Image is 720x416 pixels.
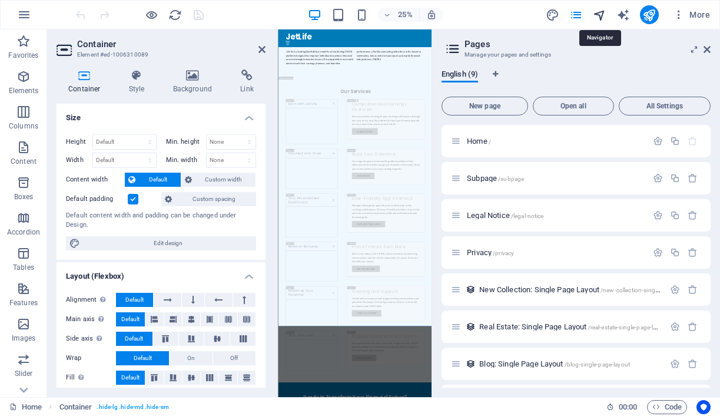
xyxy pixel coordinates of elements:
[463,212,647,219] div: Legal Notice/legal-notice
[624,103,705,110] span: All Settings
[673,9,710,21] span: More
[57,104,266,125] h4: Size
[442,97,528,115] button: New page
[121,371,140,385] span: Default
[66,312,116,326] label: Main axis
[15,369,33,378] p: Slider
[464,49,687,60] h3: Manage your pages and settings
[696,400,711,414] button: Usercentrics
[606,400,638,414] h6: Session time
[175,192,253,206] span: Custom spacing
[116,293,153,307] button: Default
[688,322,698,332] div: Remove
[463,174,647,182] div: Subpage/subpage
[59,400,92,414] span: Click to select. Double-click to edit
[168,8,182,22] i: Reload page
[116,371,145,385] button: Default
[9,400,42,414] a: Click to cancel selection. Double-click to open Pages
[600,287,693,293] span: /new-collection-single-page-layout
[66,157,92,163] label: Width
[533,97,614,115] button: Open all
[13,263,34,272] p: Tables
[479,359,630,368] span: Click to open page
[66,173,125,187] label: Content width
[670,359,680,369] div: Settings
[57,70,117,94] h4: Container
[653,247,663,257] div: Settings
[181,173,256,187] button: Custom width
[84,236,253,250] span: Edit design
[538,103,609,110] span: Open all
[161,192,256,206] button: Custom spacing
[670,322,680,332] div: Settings
[125,293,144,307] span: Default
[688,210,698,220] div: Remove
[616,8,630,22] i: AI Writer
[66,192,128,206] label: Default padding
[498,176,524,182] span: /subpage
[426,9,437,20] i: On resize automatically adjust zoom level to fit chosen device.
[616,8,631,22] button: text_generator
[378,8,420,22] button: 25%
[546,8,559,22] i: Design (Ctrl+Alt+Y)
[57,262,266,283] h4: Layout (Flexbox)
[466,322,476,332] div: This layout is used as a template for all items (e.g. a blog post) of this collection. The conten...
[166,157,206,163] label: Min. width
[476,286,664,293] div: New Collection: Single Page Layout/new-collection-single-page-layout
[77,39,266,49] h2: Container
[187,351,195,365] span: On
[653,136,663,146] div: Settings
[66,211,256,230] div: Default content width and padding can be changed under Design.
[77,49,242,60] h3: Element #ed-1006310089
[7,227,40,237] p: Accordion
[12,334,36,343] p: Images
[464,39,711,49] h2: Pages
[161,70,229,94] h4: Background
[619,97,711,115] button: All Settings
[168,8,182,22] button: reload
[670,285,680,295] div: Settings
[467,211,543,220] span: Click to open page
[117,70,161,94] h4: Style
[546,8,560,22] button: design
[476,323,664,331] div: Real Estate: Single Page Layout/real-estate-single-page-layout
[493,250,514,256] span: /privacy
[688,285,698,295] div: Remove
[652,400,682,414] span: Code
[59,400,169,414] nav: breadcrumb
[463,249,647,256] div: Privacy/privacy
[9,86,39,95] p: Elements
[627,402,629,411] span: :
[121,312,140,326] span: Default
[116,351,169,365] button: Default
[668,5,715,24] button: More
[195,173,253,187] span: Custom width
[511,213,544,219] span: /legal-notice
[489,138,491,145] span: /
[11,157,37,166] p: Content
[170,351,212,365] button: On
[447,103,523,110] span: New page
[640,5,659,24] button: publish
[476,360,664,368] div: Blog: Single Page Layout/blog-single-page-layout
[467,174,524,183] span: Click to open page
[66,371,116,385] label: Fill
[442,67,478,84] span: English (9)
[66,332,116,346] label: Side axis
[670,136,680,146] div: Duplicate
[125,332,143,346] span: Default
[9,121,38,131] p: Columns
[688,173,698,183] div: Remove
[66,236,256,250] button: Edit design
[8,51,38,60] p: Favorites
[467,137,491,146] span: Click to open page
[66,351,116,365] label: Wrap
[213,351,256,365] button: Off
[688,136,698,146] div: The startpage cannot be deleted
[467,248,514,257] span: Click to open page
[688,359,698,369] div: Remove
[565,361,630,368] span: /blog-single-page-layout
[593,8,607,22] button: navigator
[228,70,266,94] h4: Link
[66,293,116,307] label: Alignment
